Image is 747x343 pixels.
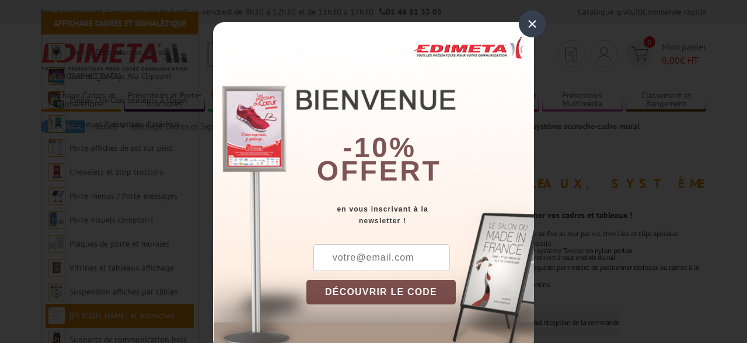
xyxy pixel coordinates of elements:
[519,11,546,37] div: ×
[343,132,416,163] b: -10%
[306,280,456,304] button: DÉCOUVRIR LE CODE
[313,244,450,271] input: votre@email.com
[317,155,442,186] font: offert
[306,203,534,227] div: en vous inscrivant à la newsletter !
